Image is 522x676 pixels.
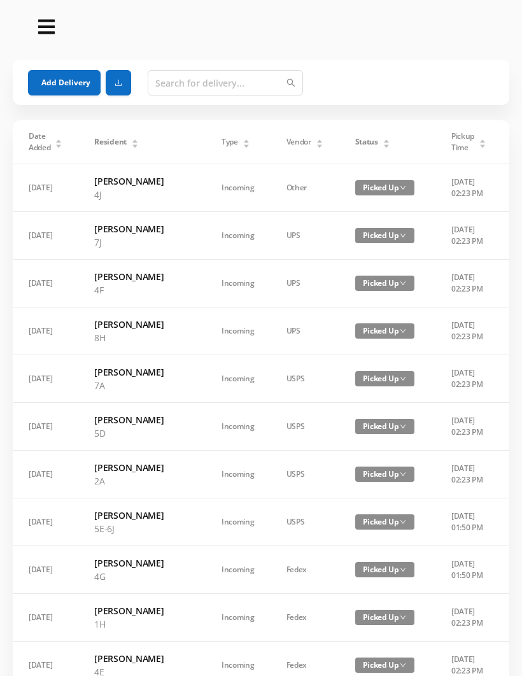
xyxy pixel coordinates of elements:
td: [DATE] [13,594,78,642]
p: 4F [94,283,190,297]
td: Fedex [271,546,339,594]
button: icon: download [106,70,131,95]
h6: [PERSON_NAME] [94,174,190,188]
button: Add Delivery [28,70,101,95]
span: Picked Up [355,658,414,673]
div: Sort [316,137,323,145]
td: [DATE] [13,498,78,546]
td: UPS [271,307,339,355]
p: 5E-6J [94,522,190,535]
p: 2A [94,474,190,488]
td: [DATE] [13,355,78,403]
td: [DATE] [13,212,78,260]
td: [DATE] 02:23 PM [435,260,502,307]
td: [DATE] [13,164,78,212]
i: icon: caret-down [316,143,323,146]
h6: [PERSON_NAME] [94,509,190,522]
td: Incoming [206,546,271,594]
i: icon: caret-down [131,143,138,146]
i: icon: caret-up [479,137,486,141]
div: Sort [55,137,62,145]
i: icon: down [400,423,406,430]
i: icon: down [400,185,406,191]
span: Picked Up [355,323,414,339]
span: Date Added [29,130,51,153]
td: Incoming [206,498,271,546]
span: Status [355,136,378,148]
td: [DATE] [13,307,78,355]
span: Picked Up [355,419,414,434]
td: [DATE] [13,403,78,451]
td: [DATE] 02:23 PM [435,451,502,498]
i: icon: down [400,376,406,382]
i: icon: caret-up [243,137,250,141]
i: icon: down [400,567,406,573]
td: Fedex [271,594,339,642]
td: Incoming [206,451,271,498]
td: [DATE] 02:23 PM [435,212,502,260]
span: Resident [94,136,127,148]
td: USPS [271,355,339,403]
td: Incoming [206,594,271,642]
span: Picked Up [355,467,414,482]
td: [DATE] [13,260,78,307]
i: icon: caret-down [243,143,250,146]
span: Vendor [286,136,311,148]
span: Picked Up [355,228,414,243]
div: Sort [383,137,390,145]
span: Picked Up [355,180,414,195]
i: icon: down [400,232,406,239]
h6: [PERSON_NAME] [94,318,190,331]
h6: [PERSON_NAME] [94,222,190,236]
span: Picked Up [355,610,414,625]
h6: [PERSON_NAME] [94,652,190,665]
span: Picked Up [355,371,414,386]
h6: [PERSON_NAME] [94,461,190,474]
div: Sort [479,137,486,145]
p: 1H [94,617,190,631]
td: USPS [271,403,339,451]
span: Type [222,136,238,148]
td: Incoming [206,355,271,403]
h6: [PERSON_NAME] [94,413,190,426]
i: icon: caret-up [55,137,62,141]
i: icon: down [400,662,406,668]
i: icon: down [400,280,406,286]
p: 7A [94,379,190,392]
i: icon: caret-up [131,137,138,141]
span: Picked Up [355,514,414,530]
i: icon: down [400,328,406,334]
i: icon: caret-up [316,137,323,141]
i: icon: caret-down [55,143,62,146]
p: 5D [94,426,190,440]
h6: [PERSON_NAME] [94,556,190,570]
td: Other [271,164,339,212]
td: Incoming [206,260,271,307]
td: [DATE] 02:23 PM [435,403,502,451]
td: UPS [271,260,339,307]
td: USPS [271,498,339,546]
span: Picked Up [355,276,414,291]
td: Incoming [206,212,271,260]
p: 4J [94,188,190,201]
h6: [PERSON_NAME] [94,365,190,379]
td: [DATE] 02:23 PM [435,164,502,212]
i: icon: caret-down [383,143,390,146]
i: icon: caret-down [479,143,486,146]
div: Sort [131,137,139,145]
span: Pickup Time [451,130,474,153]
h6: [PERSON_NAME] [94,270,190,283]
td: Incoming [206,164,271,212]
td: [DATE] 02:23 PM [435,307,502,355]
p: 7J [94,236,190,249]
td: [DATE] [13,546,78,594]
td: [DATE] 02:23 PM [435,355,502,403]
td: UPS [271,212,339,260]
h6: [PERSON_NAME] [94,604,190,617]
i: icon: down [400,471,406,477]
td: USPS [271,451,339,498]
i: icon: caret-up [383,137,390,141]
i: icon: search [286,78,295,87]
div: Sort [243,137,250,145]
span: Picked Up [355,562,414,577]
